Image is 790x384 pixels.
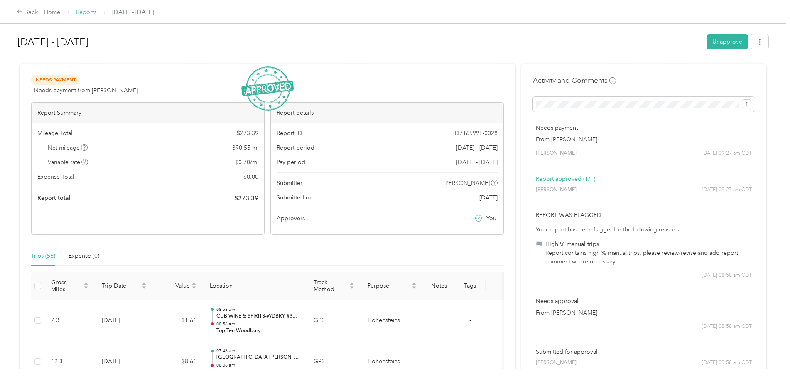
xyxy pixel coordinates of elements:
p: Submitted for approval [536,347,752,356]
h4: Activity and Comments [533,75,616,86]
span: $ 0.00 [243,172,258,181]
span: [DATE] 08:58 am CDT [702,359,752,367]
p: 08:56 am [216,321,300,327]
td: 12.3 [44,341,95,383]
span: $ 273.39 [234,193,258,203]
span: Submitter [277,179,302,187]
span: Go to pay period [456,158,498,167]
p: From [PERSON_NAME] [536,308,752,317]
span: - [469,317,471,324]
p: Report approved (1/1) [536,175,752,183]
p: Needs payment [536,123,752,132]
span: You [486,214,496,223]
p: From [PERSON_NAME] [536,135,752,144]
span: Track Method [314,279,348,293]
iframe: Everlance-gr Chat Button Frame [743,337,790,384]
span: [PERSON_NAME] [444,179,490,187]
td: $1.61 [153,300,203,342]
td: GPS [307,300,361,342]
p: Top Ten Woodbury [216,327,300,335]
div: Trips (56) [31,251,55,261]
span: Approvers [277,214,305,223]
span: [DATE] 09:27 am CDT [702,186,752,194]
span: - [469,358,471,365]
span: Pay period [277,158,305,167]
span: caret-down [349,285,354,290]
td: 2.3 [44,300,95,342]
span: caret-down [191,285,196,290]
span: caret-up [191,281,196,286]
p: 08:53 am [216,307,300,313]
span: caret-down [412,285,417,290]
p: 08:06 am [216,362,300,368]
span: caret-up [142,281,147,286]
span: Report total [37,194,71,202]
p: Needs approval [536,297,752,305]
p: CUB WINE & SPIRITS-WDBRY #32259 [216,368,300,376]
td: GPS [307,341,361,383]
span: 390.55 mi [232,143,258,152]
span: Needs Payment [31,75,80,85]
div: Expense (0) [69,251,99,261]
td: Hohensteins [361,341,423,383]
span: caret-down [83,285,88,290]
span: Purpose [368,282,410,289]
td: Hohensteins [361,300,423,342]
th: Value [153,272,203,300]
span: Net mileage [48,143,88,152]
th: Notes [423,272,454,300]
span: [DATE] 09:27 am CDT [702,150,752,157]
div: Back [17,7,38,17]
div: Your report has been flagged for the following reasons: [536,225,752,234]
span: [PERSON_NAME] [536,359,577,367]
span: D716599F-0028 [455,129,498,138]
span: Needs payment from [PERSON_NAME] [34,86,138,95]
h1: Aug 24 - Sep 6, 2025 [17,32,701,52]
span: Variable rate [48,158,88,167]
div: Report contains high % manual trips; please review/revise and add report comment where necessary. [545,249,752,266]
span: Gross Miles [51,279,82,293]
span: caret-up [349,281,354,286]
p: [GEOGRAPHIC_DATA][PERSON_NAME], [GEOGRAPHIC_DATA] [216,354,300,361]
div: Report details [271,103,503,123]
div: Report Summary [32,103,264,123]
span: $ 0.70 / mi [235,158,258,167]
a: Reports [76,9,96,16]
a: Home [44,9,60,16]
span: [DATE] [479,193,498,202]
p: CUB WINE & SPIRITS-WDBRY #32259 [216,313,300,320]
span: Expense Total [37,172,74,181]
div: High % manual trips [545,240,752,249]
td: [DATE] [95,341,153,383]
p: 07:46 am [216,348,300,354]
th: Track Method [307,272,361,300]
span: [PERSON_NAME] [536,186,577,194]
p: Report was flagged [536,211,752,219]
th: Purpose [361,272,423,300]
span: caret-up [83,281,88,286]
th: Gross Miles [44,272,95,300]
button: Unapprove [707,34,748,49]
th: Trip Date [95,272,153,300]
span: [DATE] - [DATE] [456,143,498,152]
img: ApprovedStamp [241,66,294,111]
span: caret-down [142,285,147,290]
span: Submitted on [277,193,313,202]
span: caret-up [412,281,417,286]
th: Tags [454,272,486,300]
span: Value [160,282,190,289]
span: Report ID [277,129,302,138]
span: [DATE] 08:58 am CDT [702,272,752,279]
span: [DATE] - [DATE] [112,8,154,17]
td: [DATE] [95,300,153,342]
span: Mileage Total [37,129,72,138]
th: Location [203,272,307,300]
span: [DATE] 08:58 am CDT [702,323,752,330]
span: Report period [277,143,314,152]
span: Trip Date [102,282,140,289]
td: $8.61 [153,341,203,383]
span: $ 273.39 [237,129,258,138]
span: [PERSON_NAME] [536,150,577,157]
